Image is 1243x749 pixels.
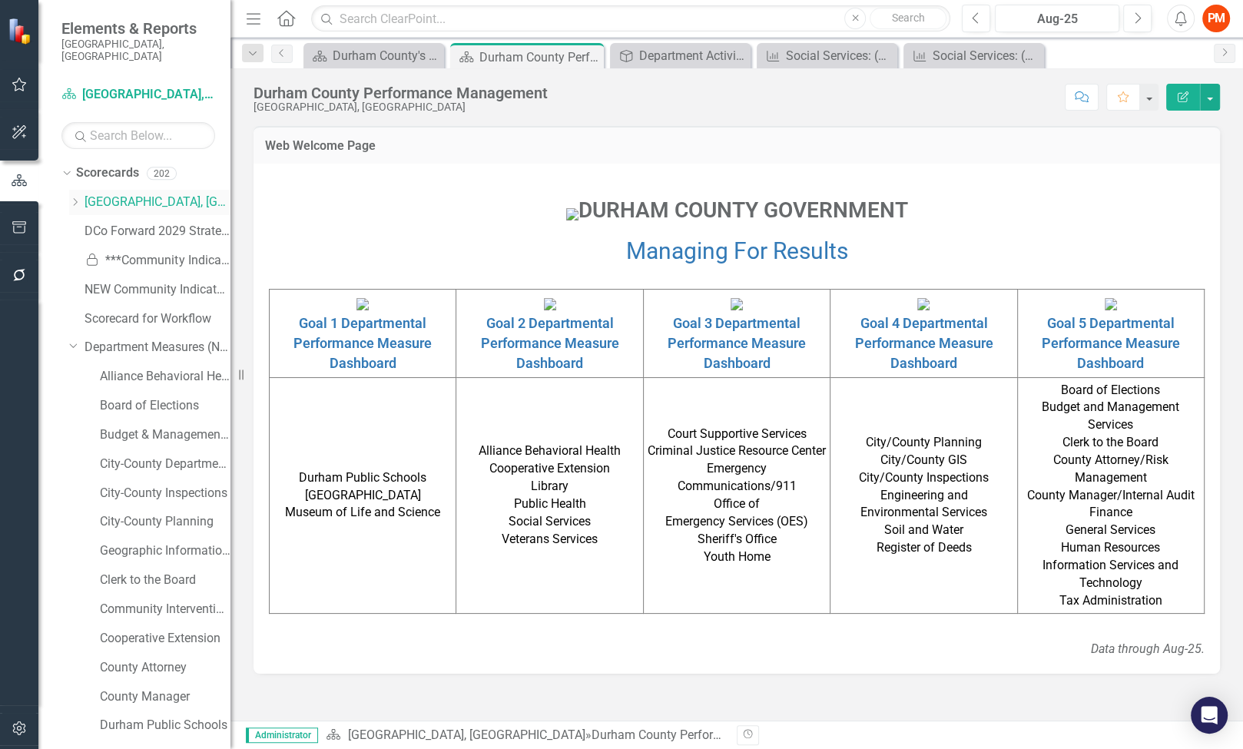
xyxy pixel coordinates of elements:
td: Durham Public Schools [GEOGRAPHIC_DATA] Museum of Life and Science [270,377,456,614]
div: » [326,727,725,744]
button: Aug-25 [995,5,1119,32]
a: DCo Forward 2029 Strategic Plan [85,223,230,240]
a: Goal 5 Departmental Performance Measure Dashboard [1042,315,1180,371]
a: City-County Inspections [100,485,230,502]
span: Administrator [246,727,318,743]
a: Goal 3 Departmental Performance Measure Dashboard [668,315,806,371]
img: goal%202%20icon.PNG [544,298,556,310]
a: Cooperative Extension [100,630,230,648]
span: Search [892,12,925,24]
div: Durham County Performance Management [591,727,824,742]
a: County Attorney [100,659,230,677]
div: Aug-25 [1000,10,1114,28]
a: Durham Public Schools [100,717,230,734]
a: Clerk to the Board [100,572,230,589]
a: Managing For Results [626,237,848,264]
img: goal%205%20icon.PNG [1105,298,1117,310]
div: Durham County's ClearPoint Site - Performance Management [333,46,440,65]
img: goal%203%20icon.PNG [731,298,743,310]
a: Geographic Information Systems [100,542,230,560]
a: Social Services: (AS1) Percentage of APS Evaluations Completed Involving Allegations of Abuse or ... [907,46,1040,65]
img: goal%201%20icon%20v2.PNG [356,298,369,310]
em: Data through Aug-25. [1091,641,1205,656]
td: Alliance Behavioral Health Cooperative Extension Library Public Health Social Services Veterans S... [456,377,643,614]
td: Board of Elections Budget and Management Services Clerk to the Board County Attorney/Risk Managem... [1017,377,1204,614]
a: [GEOGRAPHIC_DATA], [GEOGRAPHIC_DATA] [61,86,215,104]
div: Social Services: (AS1) Percentage of APS Evaluations Completed Involving Allegations of Abuse or ... [933,46,1040,65]
a: [GEOGRAPHIC_DATA], [GEOGRAPHIC_DATA] [347,727,585,742]
h3: Web Welcome Page [265,139,1208,153]
a: NEW Community Indicators [85,281,230,299]
td: Court Supportive Services Criminal Justice Resource Center Emergency Communications/911 Office of... [643,377,830,614]
a: County Manager [100,688,230,706]
a: Social Services: (AS2) APS Evaluations Involving Allegations of Exploitation Processed [DATE] of ... [761,46,893,65]
a: Budget & Management Services [100,426,230,444]
a: Goal 4 Departmental Performance Measure Dashboard [854,315,993,371]
a: Scorecards [76,164,139,182]
a: Durham County's ClearPoint Site - Performance Management [307,46,440,65]
button: PM [1202,5,1230,32]
span: Elements & Reports [61,19,215,38]
img: goal%204%20icon.PNG [917,298,930,310]
a: Goal 2 Departmental Performance Measure Dashboard [481,315,619,371]
a: Goal 1 Departmental Performance Measure Dashboard [293,315,432,371]
span: DURHAM COUNTY GOVERNMENT [578,197,908,223]
div: 202 [147,167,177,180]
div: [GEOGRAPHIC_DATA], [GEOGRAPHIC_DATA] [254,101,548,113]
div: Durham County Performance Management [479,48,600,67]
a: Department Measures (New) [85,339,230,356]
a: Board of Elections [100,397,230,415]
a: [GEOGRAPHIC_DATA], [GEOGRAPHIC_DATA] [85,194,230,211]
a: Community Intervention & Support Services [100,601,230,618]
div: Social Services: (AS2) APS Evaluations Involving Allegations of Exploitation Processed [DATE] of ... [786,46,893,65]
input: Search Below... [61,122,215,149]
a: Scorecard for Workflow [85,310,230,328]
div: Durham County Performance Management [254,85,548,101]
a: City-County Departments [100,456,230,473]
a: Department Activities [614,46,747,65]
input: Search ClearPoint... [311,5,950,32]
img: ClearPoint Strategy [8,18,35,45]
td: City/County Planning City/County GIS City/County Inspections Engineering and Environmental Servic... [830,377,1017,614]
a: City-County Planning [100,513,230,531]
small: [GEOGRAPHIC_DATA], [GEOGRAPHIC_DATA] [61,38,215,63]
button: Search [870,8,946,29]
img: Logo.png [566,208,578,220]
div: Open Intercom Messenger [1191,697,1228,734]
div: Department Activities [639,46,747,65]
a: Alliance Behavioral Health [100,368,230,386]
